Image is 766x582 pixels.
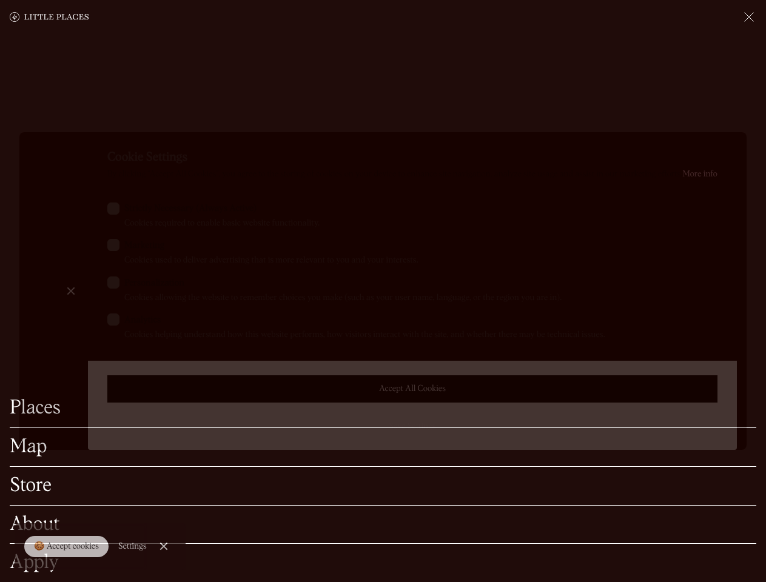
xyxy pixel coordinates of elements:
div: Cookies allowing the website to remember choices you make (such as your user name, language, or t... [124,292,717,304]
a: Accept All Cookies [107,375,717,403]
form: ck-form [107,181,717,433]
a: More info [682,170,717,178]
div: Strictly Necessary (Always Active) [124,202,717,215]
a: Save Settings [107,412,717,440]
div: Cookies used to deliver advertising that is more relevant to you and your interests. [124,255,717,267]
a: Close Cookie Preference Manager [59,279,83,303]
div: By clicking “Accept All Cookies”, you agree to the storing of cookies on your device to enhance s... [107,169,717,181]
div: Cookies required to enable basic website functionality. [124,218,717,230]
span: Analytics [124,314,161,327]
span: Marketing [124,239,164,252]
div: Cookies helping understand how this website performs, how visitors interact with the site, and wh... [124,329,717,341]
div: Cookie Settings [107,149,717,166]
div: Accept All Cookies [120,384,705,393]
div: Save Settings [107,422,717,430]
div: Close Cookie Preference Manager [70,291,71,292]
span: Personalization [124,277,184,290]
